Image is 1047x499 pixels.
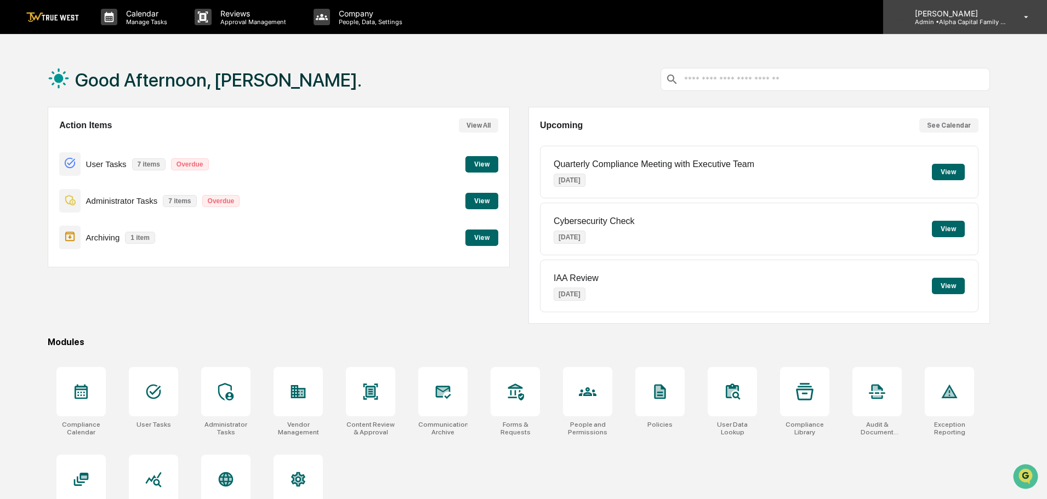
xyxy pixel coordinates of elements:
[125,232,155,244] p: 1 item
[274,421,323,436] div: Vendor Management
[56,421,106,436] div: Compliance Calendar
[136,421,171,428] div: User Tasks
[780,421,829,436] div: Compliance Library
[330,18,408,26] p: People, Data, Settings
[48,337,990,347] div: Modules
[109,186,133,194] span: Pylon
[554,174,585,187] p: [DATE]
[465,156,498,173] button: View
[647,421,673,428] div: Policies
[7,134,75,153] a: 🖐️Preclearance
[1012,463,1042,492] iframe: Open customer support
[117,18,173,26] p: Manage Tasks
[132,158,166,170] p: 7 items
[59,121,112,130] h2: Action Items
[7,154,73,174] a: 🔎Data Lookup
[77,185,133,194] a: Powered byPylon
[465,232,498,242] a: View
[418,421,468,436] div: Communications Archive
[212,9,292,18] p: Reviews
[202,195,240,207] p: Overdue
[11,84,31,104] img: 1746055101610-c473b297-6a78-478c-a979-82029cc54cd1
[465,158,498,169] a: View
[86,159,127,169] p: User Tasks
[22,138,71,149] span: Preclearance
[932,278,965,294] button: View
[906,9,1008,18] p: [PERSON_NAME]
[554,273,599,283] p: IAA Review
[554,288,585,301] p: [DATE]
[491,421,540,436] div: Forms & Requests
[11,139,20,148] div: 🖐️
[75,69,362,91] h1: Good Afternoon, [PERSON_NAME].
[554,216,635,226] p: Cybersecurity Check
[906,18,1008,26] p: Admin • Alpha Capital Family Office
[459,118,498,133] button: View All
[86,233,120,242] p: Archiving
[22,159,69,170] span: Data Lookup
[37,95,139,104] div: We're available if you need us!
[171,158,209,170] p: Overdue
[465,230,498,246] button: View
[932,221,965,237] button: View
[90,138,136,149] span: Attestations
[37,84,180,95] div: Start new chat
[330,9,408,18] p: Company
[75,134,140,153] a: 🗄️Attestations
[212,18,292,26] p: Approval Management
[708,421,757,436] div: User Data Lookup
[11,160,20,169] div: 🔎
[201,421,251,436] div: Administrator Tasks
[465,193,498,209] button: View
[186,87,200,100] button: Start new chat
[163,195,196,207] p: 7 items
[540,121,583,130] h2: Upcoming
[852,421,902,436] div: Audit & Document Logs
[79,139,88,148] div: 🗄️
[346,421,395,436] div: Content Review & Approval
[554,159,754,169] p: Quarterly Compliance Meeting with Executive Team
[86,196,158,205] p: Administrator Tasks
[554,231,585,244] p: [DATE]
[465,195,498,205] a: View
[26,12,79,22] img: logo
[919,118,978,133] button: See Calendar
[117,9,173,18] p: Calendar
[11,23,200,41] p: How can we help?
[932,164,965,180] button: View
[563,421,612,436] div: People and Permissions
[925,421,974,436] div: Exception Reporting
